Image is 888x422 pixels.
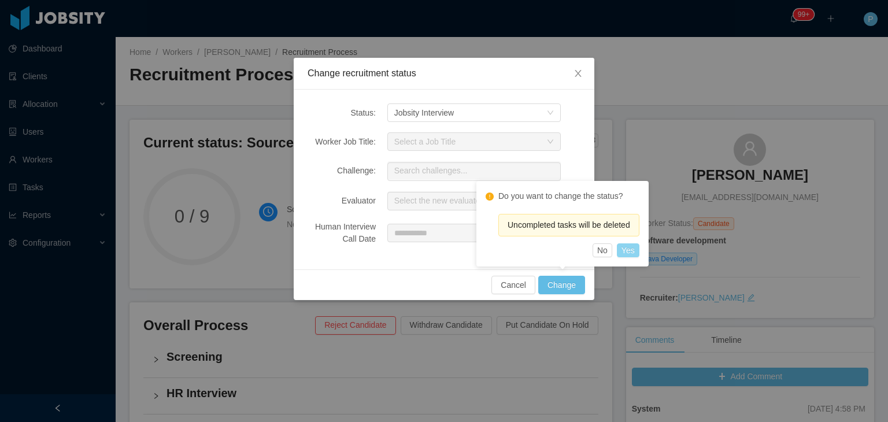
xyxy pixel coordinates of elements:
div: Select a Job Title [394,136,541,147]
button: Cancel [491,276,535,294]
button: Yes [617,243,639,257]
div: Worker Job Title: [308,136,376,148]
div: Status: [308,107,376,119]
i: icon: down [547,138,554,146]
i: icon: close [573,69,583,78]
div: Change recruitment status [308,67,580,80]
div: Jobsity Interview [394,104,454,121]
div: Evaluator [308,195,376,207]
text: Do you want to change the status? [498,191,623,201]
div: Human Interview Call Date [308,221,376,245]
button: Change [538,276,585,294]
i: icon: exclamation-circle [486,193,494,201]
button: Close [562,58,594,90]
button: No [593,243,612,257]
span: Uncompleted tasks will be deleted [508,220,630,229]
i: icon: down [547,109,554,117]
div: Challenge: [308,165,376,177]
